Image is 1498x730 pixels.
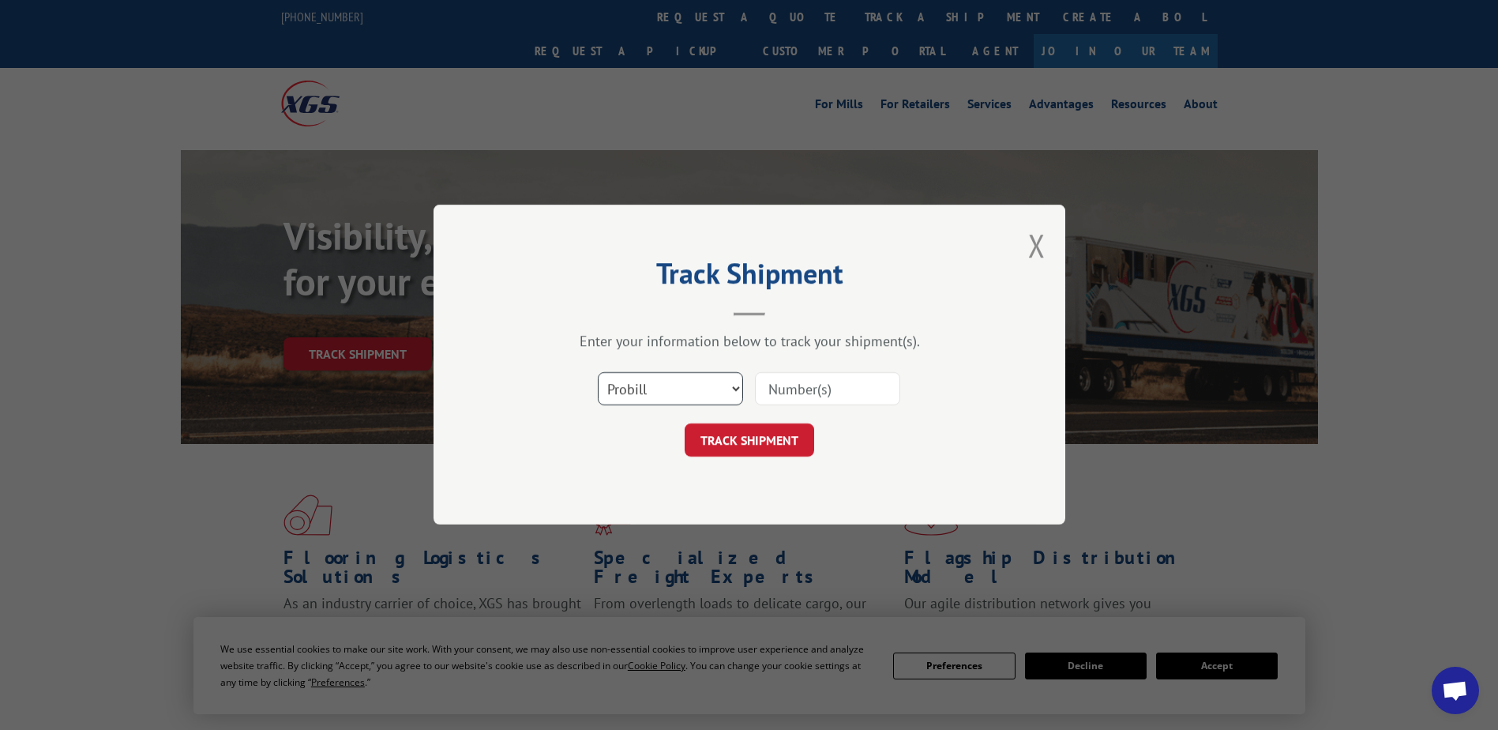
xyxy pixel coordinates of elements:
button: Close modal [1028,224,1046,266]
h2: Track Shipment [512,262,986,292]
button: TRACK SHIPMENT [685,424,814,457]
div: Enter your information below to track your shipment(s). [512,333,986,351]
div: Open chat [1432,667,1479,714]
input: Number(s) [755,373,900,406]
